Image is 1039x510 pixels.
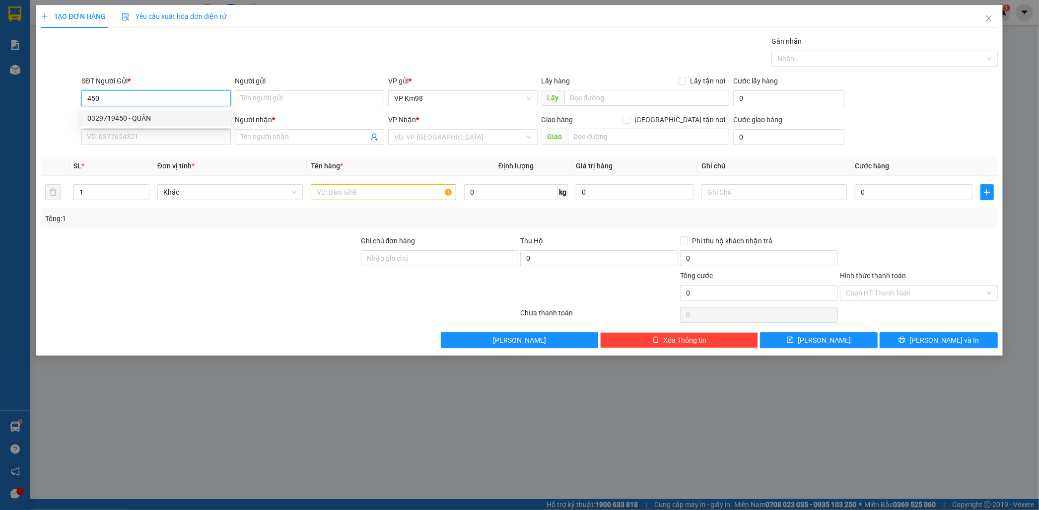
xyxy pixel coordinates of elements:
label: Gán nhãn [771,37,802,45]
span: printer [899,336,905,344]
span: Xóa Thông tin [663,335,706,346]
span: TẠO ĐƠN HÀNG [41,12,106,20]
span: VP Nhận [388,116,416,124]
span: Tổng cước [680,272,713,280]
span: Lấy tận nơi [686,75,729,86]
button: Close [975,5,1003,33]
span: Phí thu hộ khách nhận trả [688,235,776,246]
input: Dọc đường [568,129,729,145]
label: Hình thức thanh toán [840,272,906,280]
span: [GEOGRAPHIC_DATA] tận nơi [630,114,729,125]
div: Chưa thanh toán [519,307,679,325]
span: plus [981,188,993,196]
span: kg [558,184,568,200]
div: SĐT Người Gửi [81,75,231,86]
span: Định lượng [498,162,534,170]
button: [PERSON_NAME] [441,332,599,348]
input: Ghi chú đơn hàng [361,250,519,266]
input: VD: Bàn, Ghế [311,184,456,200]
button: save[PERSON_NAME] [760,332,878,348]
div: Tổng: 1 [45,213,401,224]
label: Cước giao hàng [733,116,782,124]
button: printer[PERSON_NAME] và In [880,332,997,348]
input: Cước giao hàng [733,129,844,145]
input: Dọc đường [564,90,729,106]
div: VP gửi [388,75,538,86]
span: Lấy hàng [542,77,570,85]
span: SL [73,162,81,170]
label: Cước lấy hàng [733,77,778,85]
span: delete [652,336,659,344]
span: save [787,336,794,344]
button: delete [45,184,61,200]
th: Ghi chú [697,156,851,176]
span: Tên hàng [311,162,343,170]
span: [PERSON_NAME] và In [909,335,979,346]
span: Giao [542,129,568,145]
div: Người nhận [235,114,384,125]
label: Ghi chú đơn hàng [361,237,416,245]
span: VP Km98 [394,91,532,106]
span: [PERSON_NAME] [798,335,851,346]
span: Thu Hộ [520,237,543,245]
span: Giá trị hàng [576,162,613,170]
div: Người gửi [235,75,384,86]
input: Cước lấy hàng [733,90,844,106]
span: [PERSON_NAME] [493,335,546,346]
span: Yêu cầu xuất hóa đơn điện tử [122,12,226,20]
div: 0329719450 - QUÂN [87,113,225,124]
span: user-add [370,133,378,141]
span: Cước hàng [855,162,889,170]
span: close [985,14,993,22]
span: Giao hàng [542,116,573,124]
span: Đơn vị tính [157,162,195,170]
span: Khác [163,185,297,200]
img: icon [122,13,130,21]
div: 0329719450 - QUÂN [81,110,231,126]
span: Lấy [542,90,564,106]
input: Ghi Chú [701,184,847,200]
input: 0 [576,184,693,200]
span: plus [41,13,48,20]
button: plus [980,184,994,200]
button: deleteXóa Thông tin [600,332,758,348]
